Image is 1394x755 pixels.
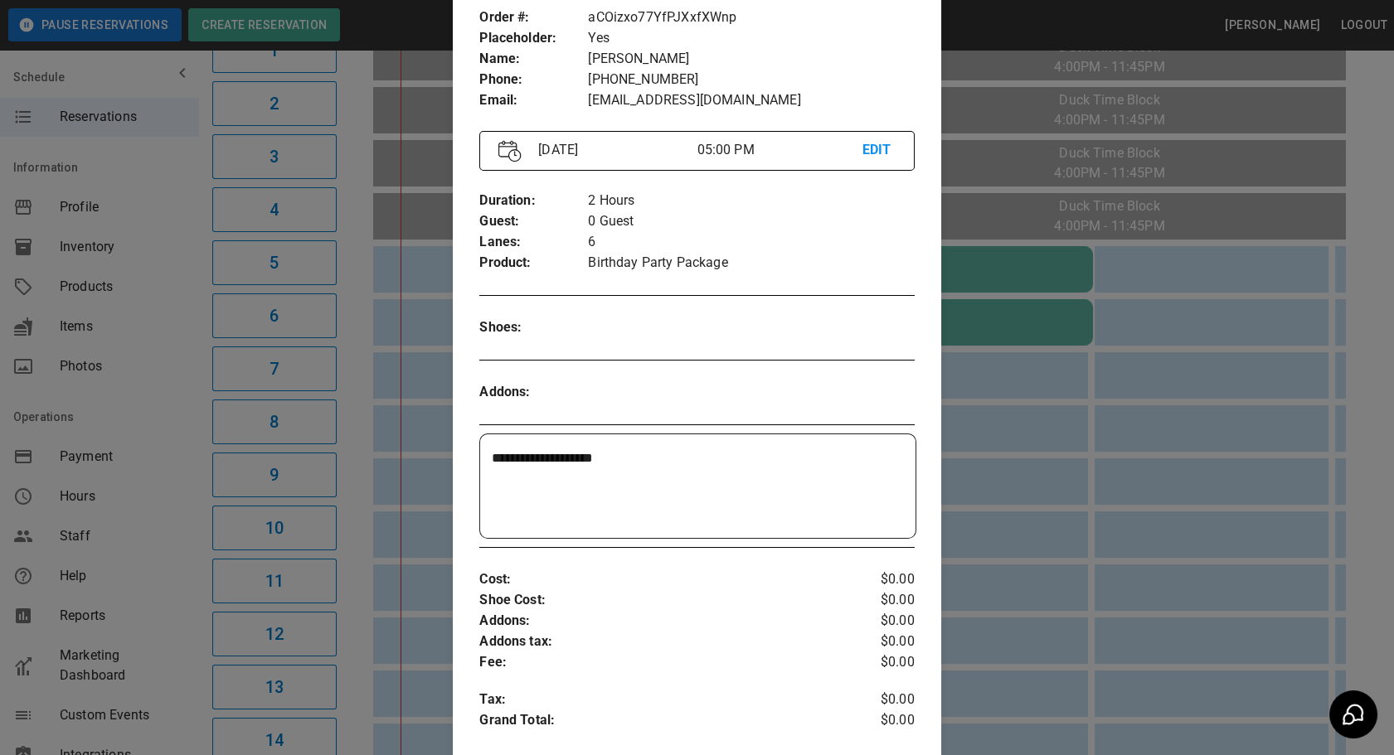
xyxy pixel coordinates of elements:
[479,317,588,338] p: Shoes :
[842,611,914,632] p: $0.00
[479,90,588,111] p: Email :
[588,90,914,111] p: [EMAIL_ADDRESS][DOMAIN_NAME]
[842,590,914,611] p: $0.00
[479,49,588,70] p: Name :
[588,70,914,90] p: [PHONE_NUMBER]
[842,710,914,735] p: $0.00
[842,690,914,710] p: $0.00
[479,211,588,232] p: Guest :
[479,632,842,652] p: Addons tax :
[588,191,914,211] p: 2 Hours
[862,140,896,161] p: EDIT
[479,253,588,273] p: Product :
[532,140,697,160] p: [DATE]
[588,7,914,28] p: aCOizxo77YfPJXxfXWnp
[588,232,914,253] p: 6
[479,652,842,673] p: Fee :
[479,28,588,49] p: Placeholder :
[479,70,588,90] p: Phone :
[479,569,842,590] p: Cost :
[588,49,914,70] p: [PERSON_NAME]
[588,211,914,232] p: 0 Guest
[479,690,842,710] p: Tax :
[588,253,914,273] p: Birthday Party Package
[842,569,914,590] p: $0.00
[697,140,862,160] p: 05:00 PM
[479,382,588,403] p: Addons :
[479,590,842,611] p: Shoe Cost :
[498,140,522,162] img: Vector
[842,632,914,652] p: $0.00
[479,611,842,632] p: Addons :
[842,652,914,673] p: $0.00
[588,28,914,49] p: Yes
[479,191,588,211] p: Duration :
[479,7,588,28] p: Order # :
[479,710,842,735] p: Grand Total :
[479,232,588,253] p: Lanes :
